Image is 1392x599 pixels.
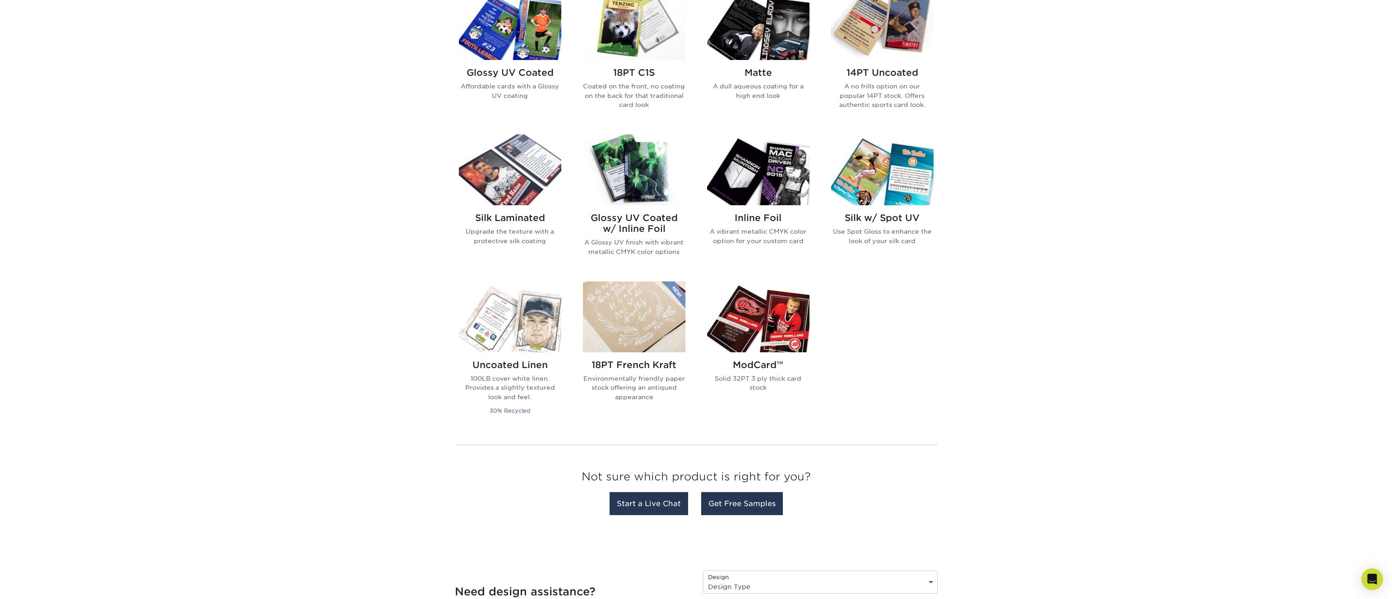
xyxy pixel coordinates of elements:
[583,134,685,205] img: Glossy UV Coated w/ Inline Foil Trading Cards
[583,281,685,427] a: 18PT French Kraft Trading Cards 18PT French Kraft Environmentally friendly paper stock offering a...
[831,67,934,78] h2: 14PT Uncoated
[707,374,809,392] p: Solid 32PT 3 ply thick card stock
[455,463,938,494] h3: Not sure which product is right for you?
[459,374,561,401] p: 100LB cover white linen. Provides a slightly textured look and feel.
[459,212,561,223] h2: Silk Laminated
[490,407,530,414] small: 30% Recycled
[707,281,809,427] a: ModCard™ Trading Cards ModCard™ Solid 32PT 3 ply thick card stock
[707,134,809,271] a: Inline Foil Trading Cards Inline Foil A vibrant metallic CMYK color option for your custom card
[663,281,685,309] img: New Product
[831,82,934,109] p: A no frills option on our popular 14PT stock. Offers authentic sports card look.
[1361,568,1383,590] div: Open Intercom Messenger
[831,212,934,223] h2: Silk w/ Spot UV
[707,281,809,352] img: ModCard™ Trading Cards
[701,492,783,515] a: Get Free Samples
[707,134,809,205] img: Inline Foil Trading Cards
[459,134,561,205] img: Silk Laminated Trading Cards
[583,374,685,401] p: Environmentally friendly paper stock offering an antiqued appearance
[707,359,809,370] h2: ModCard™
[459,359,561,370] h2: Uncoated Linen
[707,82,809,100] p: A dull aqueous coating for a high end look
[831,134,934,271] a: Silk w/ Spot UV Trading Cards Silk w/ Spot UV Use Spot Gloss to enhance the look of your silk card
[583,82,685,109] p: Coated on the front, no coating on the back for that traditional card look
[459,281,561,352] img: Uncoated Linen Trading Cards
[459,134,561,271] a: Silk Laminated Trading Cards Silk Laminated Upgrade the texture with a protective silk coating
[610,492,688,515] a: Start a Live Chat
[583,281,685,352] img: 18PT French Kraft Trading Cards
[831,227,934,245] p: Use Spot Gloss to enhance the look of your silk card
[707,212,809,223] h2: Inline Foil
[455,585,689,599] h4: Need design assistance?
[707,227,809,245] p: A vibrant metallic CMYK color option for your custom card
[583,67,685,78] h2: 18PT C1S
[831,134,934,205] img: Silk w/ Spot UV Trading Cards
[459,227,561,245] p: Upgrade the texture with a protective silk coating
[583,359,685,370] h2: 18PT French Kraft
[583,238,685,256] p: A Glossy UV finish with vibrant metallic CMYK color options
[459,281,561,427] a: Uncoated Linen Trading Cards Uncoated Linen 100LB cover white linen. Provides a slightly textured...
[707,67,809,78] h2: Matte
[459,67,561,78] h2: Glossy UV Coated
[583,134,685,271] a: Glossy UV Coated w/ Inline Foil Trading Cards Glossy UV Coated w/ Inline Foil A Glossy UV finish ...
[583,212,685,234] h2: Glossy UV Coated w/ Inline Foil
[459,82,561,100] p: Affordable cards with a Glossy UV coating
